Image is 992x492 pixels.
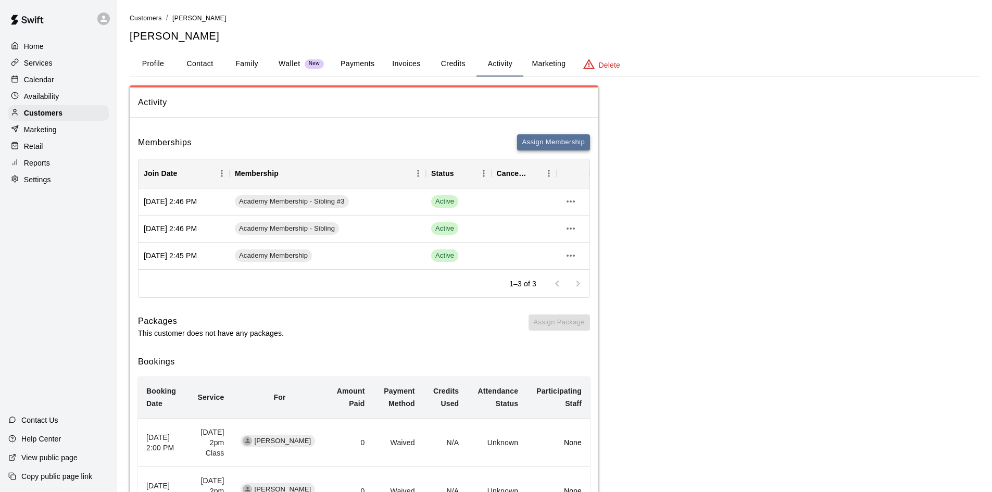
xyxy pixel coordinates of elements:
td: Waived [373,419,423,467]
div: Membership [230,159,426,188]
span: [PERSON_NAME] [250,436,315,446]
b: Service [198,393,224,401]
td: [DATE] 2pm Class [186,419,233,467]
h6: Packages [138,314,284,328]
p: 1–3 of 3 [509,279,536,289]
button: Family [223,52,270,77]
button: Sort [279,166,293,181]
p: Customers [24,108,62,118]
th: [DATE] 2:00 PM [138,419,186,467]
a: Academy Membership [235,249,316,262]
button: Menu [214,166,230,181]
p: Contact Us [21,415,58,425]
td: Unknown [467,419,526,467]
div: Join Date [144,159,177,188]
a: Availability [8,89,109,104]
button: more actions [562,193,580,210]
b: Booking Date [146,387,176,408]
span: Academy Membership - Sibling [235,224,339,234]
span: Active [431,249,458,262]
b: Credits Used [433,387,459,408]
li: / [166,12,168,23]
button: Sort [526,166,541,181]
p: Services [24,58,53,68]
b: Amount Paid [337,387,365,408]
button: Payments [332,52,383,77]
a: Reports [8,155,109,171]
div: Cancel Date [497,159,527,188]
span: Customers [130,15,162,22]
p: None [535,437,582,448]
div: Membership [235,159,279,188]
button: Credits [430,52,476,77]
button: Menu [476,166,492,181]
button: Contact [177,52,223,77]
span: Academy Membership - Sibling #3 [235,197,349,207]
b: Payment Method [384,387,415,408]
p: Retail [24,141,43,152]
h6: Memberships [138,136,192,149]
p: Reports [24,158,50,168]
button: Sort [454,166,469,181]
p: View public page [21,452,78,463]
span: Active [431,195,458,208]
button: Invoices [383,52,430,77]
a: Settings [8,172,109,187]
p: This customer does not have any packages. [138,328,284,338]
div: [DATE] 2:46 PM [139,188,230,216]
span: Academy Membership [235,251,312,261]
p: Calendar [24,74,54,85]
span: You don't have any packages [529,314,590,338]
p: Settings [24,174,51,185]
a: Customers [8,105,109,121]
div: Status [431,159,454,188]
p: Wallet [279,58,300,69]
button: Marketing [523,52,574,77]
a: Marketing [8,122,109,137]
b: For [274,393,286,401]
div: Cancel Date [492,159,557,188]
p: Copy public page link [21,471,92,482]
button: Assign Membership [517,134,590,150]
p: Help Center [21,434,61,444]
a: Calendar [8,72,109,87]
div: basic tabs example [130,52,980,77]
a: Customers [130,14,162,22]
b: Participating Staff [536,387,582,408]
div: Status [426,159,492,188]
a: Retail [8,138,109,154]
span: Active [431,197,458,207]
div: [DATE] 2:46 PM [139,216,230,243]
a: Academy Membership - Sibling [235,222,343,235]
button: more actions [562,220,580,237]
div: Join Date [139,159,230,188]
button: Profile [130,52,177,77]
b: Attendance Status [478,387,518,408]
a: Services [8,55,109,71]
button: Menu [410,166,426,181]
p: Delete [599,60,620,70]
button: Activity [476,52,523,77]
td: N/A [423,419,468,467]
button: Menu [541,166,557,181]
h6: Bookings [138,355,590,369]
a: Home [8,39,109,54]
span: Active [431,251,458,261]
p: Home [24,41,44,52]
span: Activity [138,96,590,109]
div: Ashlyn Ruhmann [243,436,252,446]
button: Sort [177,166,192,181]
div: [DATE] 2:45 PM [139,243,230,270]
p: Marketing [24,124,57,135]
button: more actions [562,247,580,264]
td: 0 [327,419,373,467]
h5: [PERSON_NAME] [130,29,980,43]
